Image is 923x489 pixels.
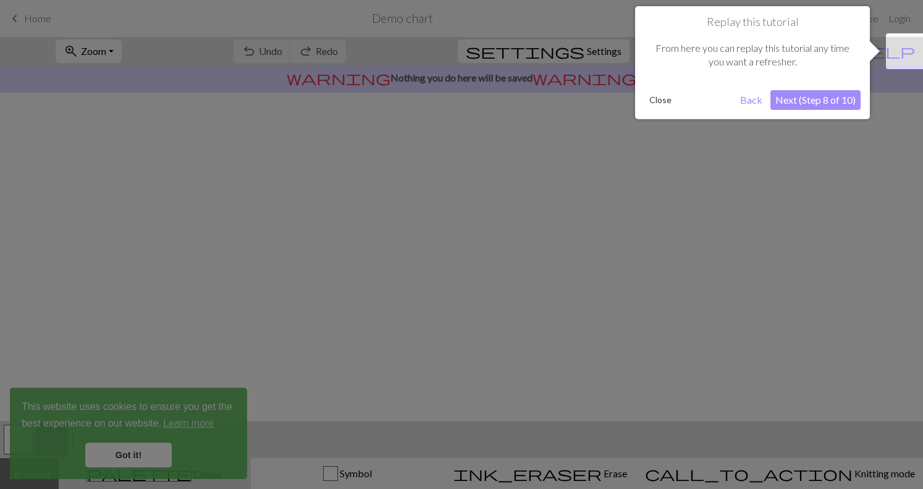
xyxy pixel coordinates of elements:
h1: Replay this tutorial [644,15,861,29]
button: Back [735,90,767,110]
button: Next (Step 8 of 10) [770,90,861,110]
div: From here you can replay this tutorial any time you want a refresher. [644,29,861,81]
div: Replay this tutorial [635,6,870,119]
button: Close [644,91,676,109]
